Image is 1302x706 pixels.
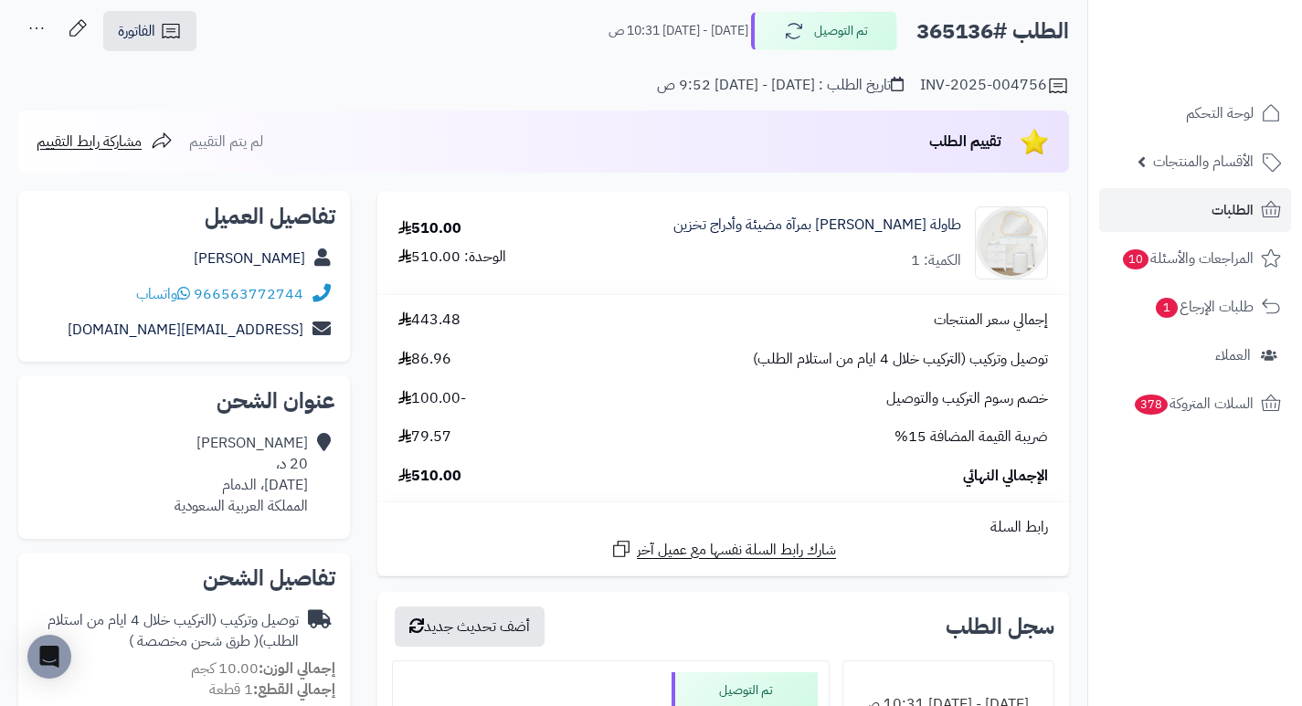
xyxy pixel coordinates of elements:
span: ( طرق شحن مخصصة ) [129,630,259,652]
a: طاولة [PERSON_NAME] بمرآة مضيئة وأدراج تخزين [673,215,961,236]
h2: تفاصيل العميل [33,205,335,227]
a: العملاء [1099,333,1291,377]
span: الإجمالي النهائي [963,466,1048,487]
a: السلات المتروكة378 [1099,382,1291,426]
a: مشاركة رابط التقييم [37,131,173,153]
div: INV-2025-004756 [920,75,1069,97]
div: توصيل وتركيب (التركيب خلال 4 ايام من استلام الطلب) [33,610,299,652]
span: تقييم الطلب [929,131,1001,153]
span: 86.96 [398,349,451,370]
span: لم يتم التقييم [189,131,263,153]
span: مشاركة رابط التقييم [37,131,142,153]
a: [EMAIL_ADDRESS][DOMAIN_NAME] [68,319,303,341]
span: المراجعات والأسئلة [1121,246,1254,271]
h2: عنوان الشحن [33,390,335,412]
span: توصيل وتركيب (التركيب خلال 4 ايام من استلام الطلب) [753,349,1048,370]
a: واتساب [136,283,190,305]
small: 10.00 كجم [191,658,335,680]
span: 378 [1135,395,1168,415]
span: -100.00 [398,388,466,409]
a: المراجعات والأسئلة10 [1099,237,1291,280]
div: 510.00 [398,218,461,239]
a: 966563772744 [194,283,303,305]
span: 1 [1156,298,1178,318]
small: [DATE] - [DATE] 10:31 ص [609,22,748,40]
span: ضريبة القيمة المضافة 15% [894,427,1048,448]
img: 1753513962-1-90x90.jpg [976,206,1047,279]
a: طلبات الإرجاع1 [1099,285,1291,329]
span: إجمالي سعر المنتجات [934,310,1048,331]
strong: إجمالي الوزن: [259,658,335,680]
span: 510.00 [398,466,461,487]
div: Open Intercom Messenger [27,635,71,679]
span: 79.57 [398,427,451,448]
button: تم التوصيل [751,12,897,50]
span: السلات المتروكة [1133,391,1254,416]
span: لوحة التحكم [1186,100,1254,126]
span: الأقسام والمنتجات [1153,149,1254,174]
a: لوحة التحكم [1099,91,1291,135]
span: العملاء [1215,342,1251,368]
div: رابط السلة [385,517,1062,538]
a: الطلبات [1099,188,1291,232]
h2: تفاصيل الشحن [33,567,335,589]
a: شارك رابط السلة نفسها مع عميل آخر [610,538,836,561]
span: 10 [1123,249,1149,269]
span: طلبات الإرجاع [1154,294,1254,320]
span: الفاتورة [118,20,155,42]
span: خصم رسوم التركيب والتوصيل [886,388,1048,409]
small: 1 قطعة [209,679,335,701]
span: الطلبات [1212,197,1254,223]
a: الفاتورة [103,11,196,51]
button: أضف تحديث جديد [395,606,545,647]
span: 443.48 [398,310,460,331]
h3: سجل الطلب [946,616,1054,638]
span: شارك رابط السلة نفسها مع عميل آخر [637,540,836,561]
div: [PERSON_NAME] 20 د، [DATE]، الدمام المملكة العربية السعودية [175,433,308,516]
strong: إجمالي القطع: [253,679,335,701]
div: الوحدة: 510.00 [398,247,506,268]
h2: الطلب #365136 [916,13,1069,50]
div: تاريخ الطلب : [DATE] - [DATE] 9:52 ص [657,75,904,96]
div: الكمية: 1 [911,250,961,271]
a: [PERSON_NAME] [194,248,305,269]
